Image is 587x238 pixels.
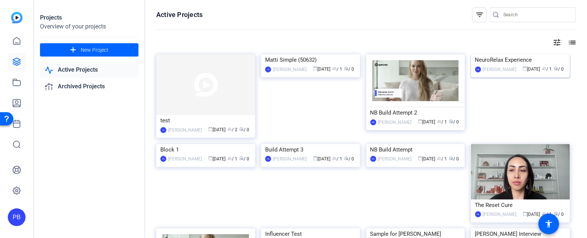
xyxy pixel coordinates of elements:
div: JS [265,67,271,72]
span: / 0 [449,119,459,125]
div: [PERSON_NAME] [378,119,412,126]
span: / 2 [227,127,237,132]
span: group [332,156,337,160]
span: group [542,211,547,216]
span: [DATE] [418,119,435,125]
button: New Project [40,43,139,57]
h1: Active Projects [156,10,203,19]
mat-icon: accessibility [544,220,553,228]
span: [DATE] [313,67,330,72]
a: Archived Projects [40,79,139,94]
span: / 0 [344,67,354,72]
div: NB Build Attempt 2 [370,107,461,118]
div: JS [160,127,166,133]
div: Projects [40,13,139,22]
div: test [160,115,251,126]
span: calendar_today [208,156,213,160]
span: [DATE] [523,212,540,217]
div: PB [370,119,376,125]
span: group [227,156,232,160]
span: group [227,127,232,131]
div: PB [370,156,376,162]
div: [PERSON_NAME] [168,155,202,163]
div: NB Build Attempt [370,144,461,155]
span: / 0 [239,156,249,161]
span: calendar_today [313,156,317,160]
div: The Reset Cure [475,200,566,211]
div: PB [8,208,26,226]
div: PB [265,156,271,162]
span: calendar_today [418,156,422,160]
span: calendar_today [523,66,527,71]
span: / 0 [344,156,354,161]
span: / 0 [554,212,564,217]
span: calendar_today [208,127,213,131]
div: [PERSON_NAME] [168,126,202,134]
div: [PERSON_NAME] [483,66,517,73]
mat-icon: tune [553,38,561,47]
div: Overview of your projects [40,22,139,31]
span: [DATE] [313,156,330,161]
span: radio [449,119,453,123]
mat-icon: filter_list [475,10,484,19]
span: / 0 [449,156,459,161]
span: / 0 [239,127,249,132]
input: Search [503,10,570,19]
span: / 1 [332,156,342,161]
span: radio [239,127,244,131]
div: [PERSON_NAME] [378,155,412,163]
div: PB [475,67,481,72]
a: Active Projects [40,62,139,78]
span: radio [239,156,244,160]
div: Block 1 [160,144,251,155]
div: [PERSON_NAME] [483,211,517,218]
span: radio [344,156,348,160]
span: [DATE] [208,156,226,161]
div: PB [475,211,481,217]
span: / 1 [542,212,552,217]
span: group [332,66,337,71]
div: [PERSON_NAME] [273,66,307,73]
span: / 0 [554,67,564,72]
div: [PERSON_NAME] [273,155,307,163]
span: [DATE] [418,156,435,161]
span: / 1 [332,67,342,72]
span: / 1 [542,67,552,72]
span: calendar_today [523,211,527,216]
span: / 1 [437,156,447,161]
div: NeuroRelax Experience [475,54,566,65]
mat-icon: add [69,45,78,55]
div: Build Attempt 3 [265,144,356,155]
span: group [437,119,441,123]
div: PB [160,156,166,162]
mat-icon: list [567,38,576,47]
span: [DATE] [523,67,540,72]
span: radio [554,211,558,216]
span: / 1 [227,156,237,161]
span: [DATE] [208,127,226,132]
span: group [437,156,441,160]
span: / 1 [437,119,447,125]
span: radio [344,66,348,71]
span: New Project [81,46,109,54]
span: radio [449,156,453,160]
span: calendar_today [313,66,317,71]
span: calendar_today [418,119,422,123]
img: blue-gradient.svg [11,12,23,23]
span: radio [554,66,558,71]
span: group [542,66,547,71]
div: Matti Simple (50632) [265,54,356,65]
